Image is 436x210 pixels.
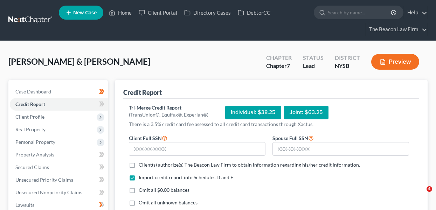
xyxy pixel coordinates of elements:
[123,88,162,97] div: Credit Report
[328,6,392,19] input: Search by name...
[129,142,265,156] input: XXX-XX-XXXX
[15,101,45,107] span: Credit Report
[366,23,427,36] a: The Beacon Law Firm
[73,10,97,15] span: New Case
[10,148,108,161] a: Property Analysis
[129,121,409,128] p: There is a 3.5% credit card fee assessed to all credit card transactions through Xactus.
[15,89,51,94] span: Case Dashboard
[129,135,162,141] span: Client Full SSN
[266,62,292,70] div: Chapter
[129,111,208,118] div: (TransUnion®, Equifax®, Experian®)
[303,54,324,62] div: Status
[15,114,44,120] span: Client Profile
[8,56,150,66] span: [PERSON_NAME] & [PERSON_NAME]
[427,186,432,192] span: 4
[139,187,189,193] span: Omit all $0.00 balances
[15,164,49,170] span: Secured Claims
[266,54,292,62] div: Chapter
[10,186,108,199] a: Unsecured Nonpriority Claims
[284,106,328,119] div: Joint: $63.25
[272,142,409,156] input: XXX-XX-XXXX
[287,62,290,69] span: 7
[371,54,419,70] button: Preview
[234,6,274,19] a: DebtorCC
[15,139,55,145] span: Personal Property
[10,85,108,98] a: Case Dashboard
[129,104,208,111] div: Tri-Merge Credit Report
[105,6,135,19] a: Home
[135,6,181,19] a: Client Portal
[15,152,54,157] span: Property Analysis
[272,135,308,141] span: Spouse Full SSN
[10,161,108,174] a: Secured Claims
[15,189,82,195] span: Unsecured Nonpriority Claims
[15,126,46,132] span: Real Property
[139,199,198,205] span: Omit all unknown balances
[404,6,427,19] a: Help
[139,162,360,168] span: Client(s) authorize(s) The Beacon Law Firm to obtain information regarding his/her credit informa...
[15,177,73,183] span: Unsecured Priority Claims
[10,98,108,111] a: Credit Report
[139,174,233,180] span: Import credit report into Schedules D and F
[181,6,234,19] a: Directory Cases
[335,62,360,70] div: NYSB
[335,54,360,62] div: District
[412,186,429,203] iframe: Intercom live chat
[10,174,108,186] a: Unsecured Priority Claims
[15,202,34,208] span: Lawsuits
[225,106,281,119] div: Individual: $38.25
[303,62,324,70] div: Lead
